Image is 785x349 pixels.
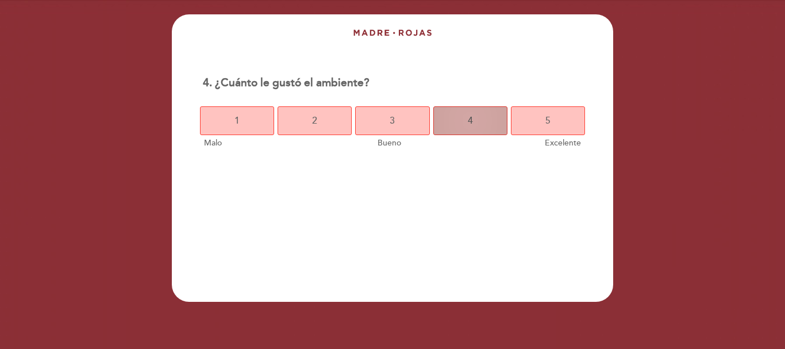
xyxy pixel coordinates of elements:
[200,106,274,135] button: 1
[511,106,585,135] button: 5
[204,138,222,148] span: Malo
[355,106,429,135] button: 3
[545,138,581,148] span: Excelente
[468,105,473,137] span: 4
[194,69,591,97] div: 4. ¿Cuánto le gustó el ambiente?
[278,106,352,135] button: 2
[433,106,507,135] button: 4
[312,105,317,137] span: 2
[545,105,551,137] span: 5
[390,105,395,137] span: 3
[378,138,401,148] span: Bueno
[352,26,433,39] img: header_1647889365.png
[234,105,240,137] span: 1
